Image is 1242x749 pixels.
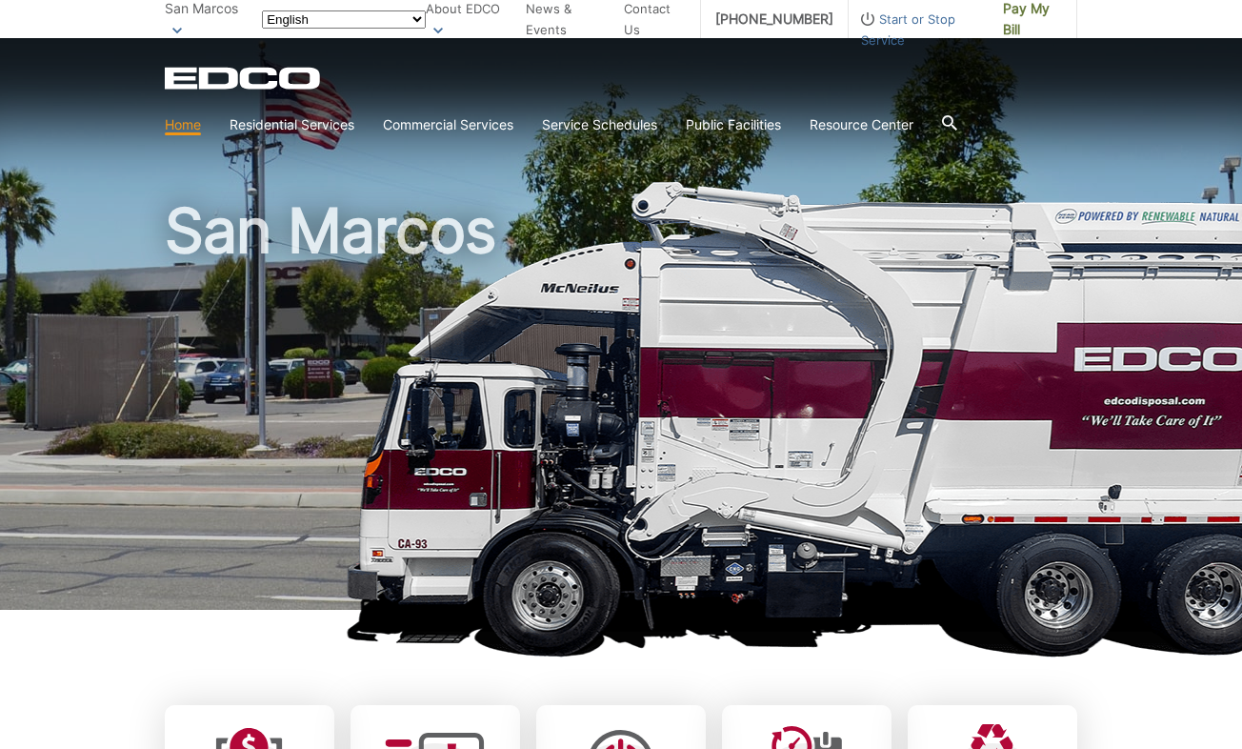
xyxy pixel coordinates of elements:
[165,200,1077,618] h1: San Marcos
[686,114,781,135] a: Public Facilities
[810,114,913,135] a: Resource Center
[230,114,354,135] a: Residential Services
[262,10,426,29] select: Select a language
[383,114,513,135] a: Commercial Services
[542,114,657,135] a: Service Schedules
[165,67,323,90] a: EDCD logo. Return to the homepage.
[165,114,201,135] a: Home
